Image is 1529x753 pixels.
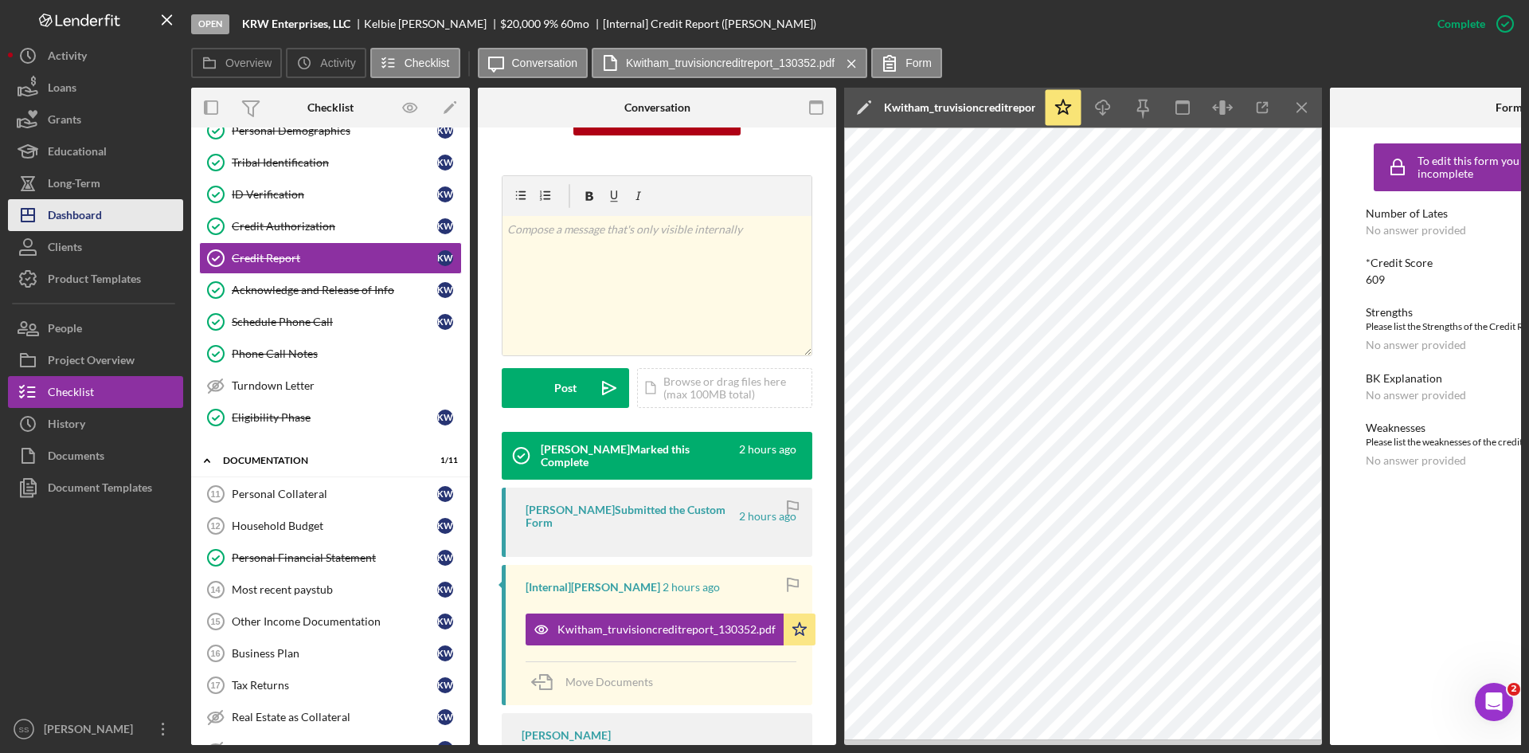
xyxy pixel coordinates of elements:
[1437,8,1485,40] div: Complete
[624,101,690,114] div: Conversation
[8,344,183,376] button: Project Overview
[210,489,220,499] tspan: 11
[500,17,541,30] span: $20,000
[232,316,437,328] div: Schedule Phone Call
[502,368,629,408] button: Post
[232,411,437,424] div: Eligibility Phase
[1366,389,1466,402] div: No answer provided
[232,679,437,692] div: Tax Returns
[320,57,355,69] label: Activity
[526,614,815,645] button: Kwitham_truvisioncreditreport_130352.pdf
[199,637,462,669] a: 16Business PlanKW
[199,370,462,402] a: Turndown Letter
[437,614,453,629] div: K W
[8,713,183,745] button: SS[PERSON_NAME]
[199,115,462,147] a: Personal DemographicsKW
[210,680,220,690] tspan: 17
[663,581,720,594] time: 2025-10-06 18:20
[437,709,453,725] div: K W
[199,510,462,542] a: 12Household BudgetKW
[8,40,183,72] a: Activity
[884,101,1035,114] div: Kwitham_truvisioncreditreport_130352.pdf
[199,701,462,733] a: Real Estate as CollateralKW
[232,488,437,500] div: Personal Collateral
[512,57,578,69] label: Conversation
[905,57,932,69] label: Form
[592,48,867,78] button: Kwitham_truvisioncreditreport_130352.pdf
[437,250,453,266] div: K W
[199,478,462,510] a: 11Personal CollateralKW
[199,242,462,274] a: Credit ReportKW
[8,312,183,344] button: People
[871,48,942,78] button: Form
[48,199,102,235] div: Dashboard
[199,669,462,701] a: 17Tax ReturnsKW
[557,623,776,636] div: Kwitham_truvisioncreditreport_130352.pdf
[739,443,796,469] time: 2025-10-06 18:20
[437,550,453,566] div: K W
[429,456,458,465] div: 1 / 11
[8,472,183,504] button: Document Templates
[199,178,462,210] a: ID VerificationKW
[199,574,462,606] a: 14Most recent paystubKW
[541,443,737,469] div: [PERSON_NAME] Marked this Complete
[8,440,183,472] button: Documents
[437,123,453,139] div: K W
[8,135,183,167] button: Educational
[232,220,437,233] div: Credit Authorization
[370,48,460,78] button: Checklist
[437,486,453,502] div: K W
[199,306,462,338] a: Schedule Phone CallKW
[1366,339,1466,351] div: No answer provided
[232,124,437,137] div: Personal Demographics
[48,167,100,203] div: Long-Term
[8,72,183,104] button: Loans
[210,649,220,658] tspan: 16
[8,376,183,408] a: Checklist
[199,274,462,306] a: Acknowledge and Release of InfoKW
[191,14,229,34] div: Open
[437,218,453,234] div: K W
[437,282,453,298] div: K W
[1366,224,1466,237] div: No answer provided
[48,376,94,412] div: Checklist
[232,284,437,296] div: Acknowledge and Release of Info
[199,338,462,370] a: Phone Call Notes
[8,231,183,263] button: Clients
[210,585,221,594] tspan: 14
[223,456,418,465] div: Documentation
[8,167,183,199] button: Long-Term
[554,368,577,408] div: Post
[437,645,453,661] div: K W
[8,199,183,231] button: Dashboard
[478,48,589,78] button: Conversation
[437,410,453,426] div: K W
[232,520,437,532] div: Household Budget
[232,347,461,360] div: Phone Call Notes
[232,647,437,660] div: Business Plan
[19,725,29,734] text: SS
[48,40,87,76] div: Activity
[603,18,816,30] div: [Internal] Credit Report ([PERSON_NAME])
[1475,683,1513,721] iframe: Intercom live chat
[739,510,796,523] time: 2025-10-06 18:20
[437,518,453,534] div: K W
[437,677,453,693] div: K W
[364,18,500,30] div: Kelbie [PERSON_NAME]
[561,18,589,30] div: 60 mo
[48,231,82,267] div: Clients
[232,615,437,628] div: Other Income Documentation
[565,675,653,688] span: Move Documents
[232,379,461,392] div: Turndown Letter
[199,402,462,433] a: Eligibility PhaseKW
[232,711,437,724] div: Real Estate as Collateral
[1496,101,1523,114] div: Form
[8,104,183,135] button: Grants
[48,135,107,171] div: Educational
